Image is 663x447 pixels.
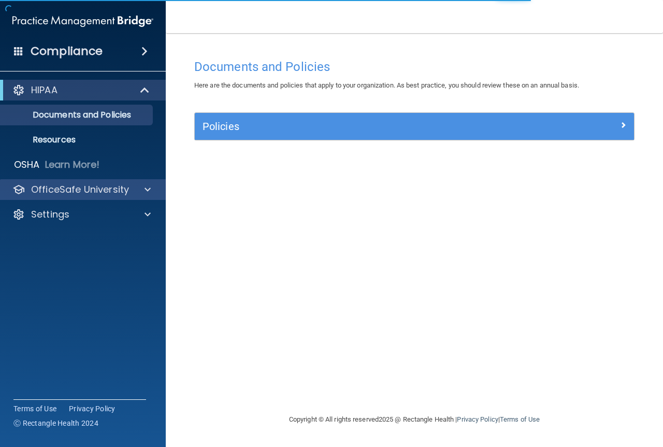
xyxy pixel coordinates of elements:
a: Privacy Policy [69,403,116,414]
a: HIPAA [12,84,150,96]
h5: Policies [203,121,516,132]
h4: Compliance [31,44,103,59]
p: OfficeSafe University [31,183,129,196]
a: Policies [203,118,626,135]
p: Documents and Policies [7,110,148,120]
a: Terms of Use [13,403,56,414]
p: Resources [7,135,148,145]
a: OfficeSafe University [12,183,151,196]
p: Settings [31,208,69,221]
div: Copyright © All rights reserved 2025 @ Rectangle Health | | [225,403,603,436]
p: HIPAA [31,84,57,96]
h4: Documents and Policies [194,60,635,74]
a: Privacy Policy [457,415,498,423]
p: OSHA [14,158,40,171]
a: Terms of Use [500,415,540,423]
p: Learn More! [45,158,100,171]
span: Here are the documents and policies that apply to your organization. As best practice, you should... [194,81,579,89]
img: PMB logo [12,11,153,32]
a: Settings [12,208,151,221]
span: Ⓒ Rectangle Health 2024 [13,418,98,428]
